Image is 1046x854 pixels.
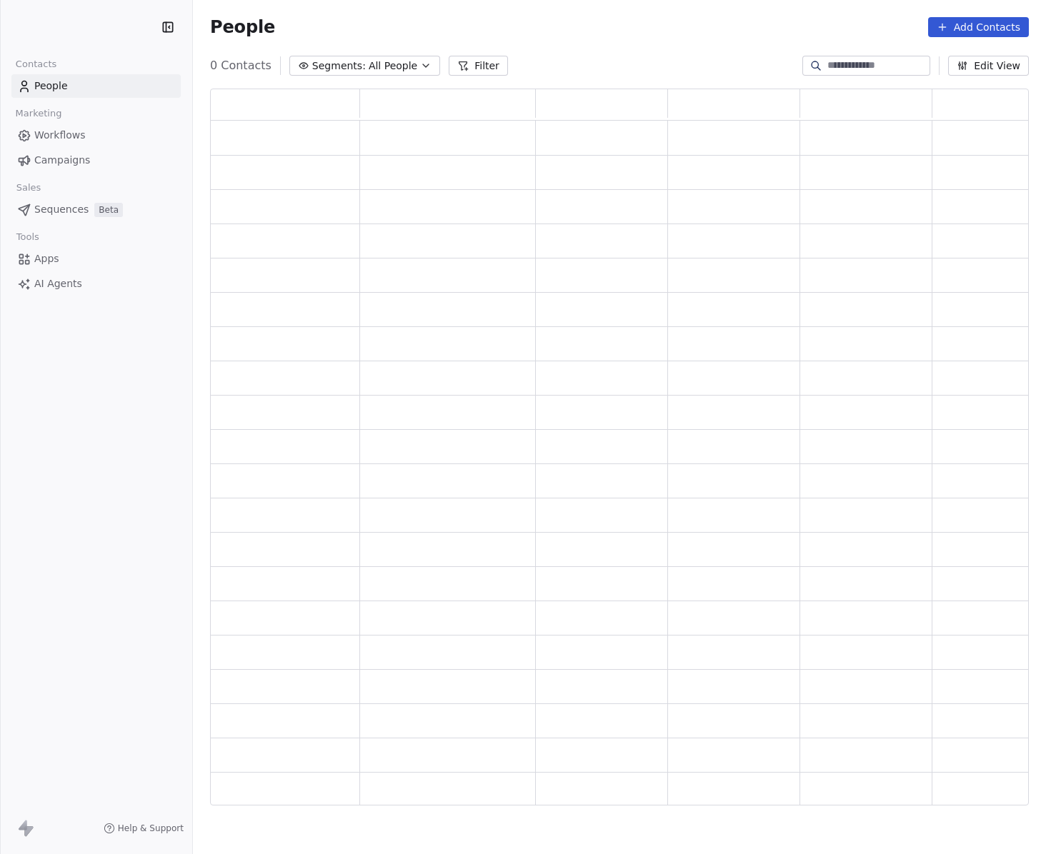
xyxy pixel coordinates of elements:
span: Marketing [9,103,68,124]
span: People [210,16,275,38]
a: Campaigns [11,149,181,172]
span: Sequences [34,202,89,217]
span: Segments: [312,59,366,74]
a: Help & Support [104,823,184,834]
span: Tools [10,226,45,248]
a: Workflows [11,124,181,147]
span: People [34,79,68,94]
span: All People [369,59,417,74]
span: Apps [34,251,59,266]
span: Campaigns [34,153,90,168]
span: Workflows [34,128,86,143]
span: AI Agents [34,276,82,291]
span: Contacts [9,54,63,75]
span: 0 Contacts [210,57,272,74]
span: Help & Support [118,823,184,834]
a: Apps [11,247,181,271]
button: Add Contacts [928,17,1029,37]
button: Edit View [948,56,1029,76]
a: SequencesBeta [11,198,181,221]
a: People [11,74,181,98]
a: AI Agents [11,272,181,296]
span: Beta [94,203,123,217]
span: Sales [10,177,47,199]
button: Filter [449,56,508,76]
